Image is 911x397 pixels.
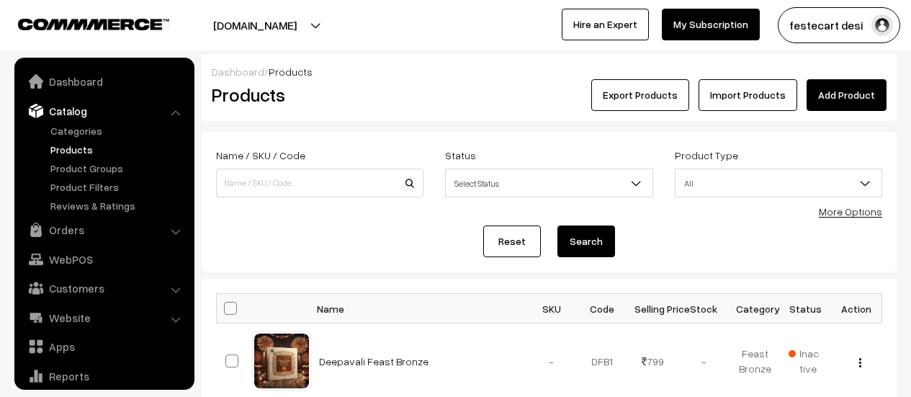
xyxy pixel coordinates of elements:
a: Dashboard [212,66,264,78]
button: Export Products [591,79,689,111]
a: Apps [18,334,189,360]
th: Code [577,294,628,324]
a: Website [18,305,189,331]
a: Dashboard [18,68,189,94]
input: Name / SKU / Code [216,169,423,197]
span: Inactive [789,346,822,376]
a: Catalog [18,98,189,124]
th: Category [730,294,781,324]
a: Product Filters [47,179,189,195]
a: Reviews & Ratings [47,198,189,213]
img: user [871,14,893,36]
a: My Subscription [662,9,760,40]
a: More Options [819,205,882,218]
img: COMMMERCE [18,19,169,30]
th: Action [831,294,882,324]
th: Selling Price [628,294,679,324]
span: All [676,171,881,196]
label: Status [445,148,476,163]
a: Add Product [807,79,887,111]
a: Import Products [699,79,797,111]
a: Hire an Expert [562,9,649,40]
h2: Products [212,84,422,106]
a: Categories [47,123,189,138]
a: Reset [483,226,541,257]
span: Select Status [446,171,652,196]
label: Product Type [675,148,738,163]
th: SKU [526,294,578,324]
span: Products [269,66,313,78]
span: Select Status [445,169,652,197]
a: COMMMERCE [18,14,144,32]
a: Reports [18,363,189,389]
a: Orders [18,217,189,243]
div: / [212,64,887,79]
a: Deepavali Feast Bronze [319,355,428,367]
th: Status [780,294,831,324]
img: Menu [859,358,861,367]
a: Customers [18,275,189,301]
a: Products [47,142,189,157]
a: WebPOS [18,246,189,272]
button: festecart desi [778,7,900,43]
label: Name / SKU / Code [216,148,305,163]
button: Search [557,226,615,257]
span: All [675,169,882,197]
th: Stock [678,294,730,324]
a: Product Groups [47,161,189,176]
button: [DOMAIN_NAME] [163,7,347,43]
th: Name [310,294,526,324]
